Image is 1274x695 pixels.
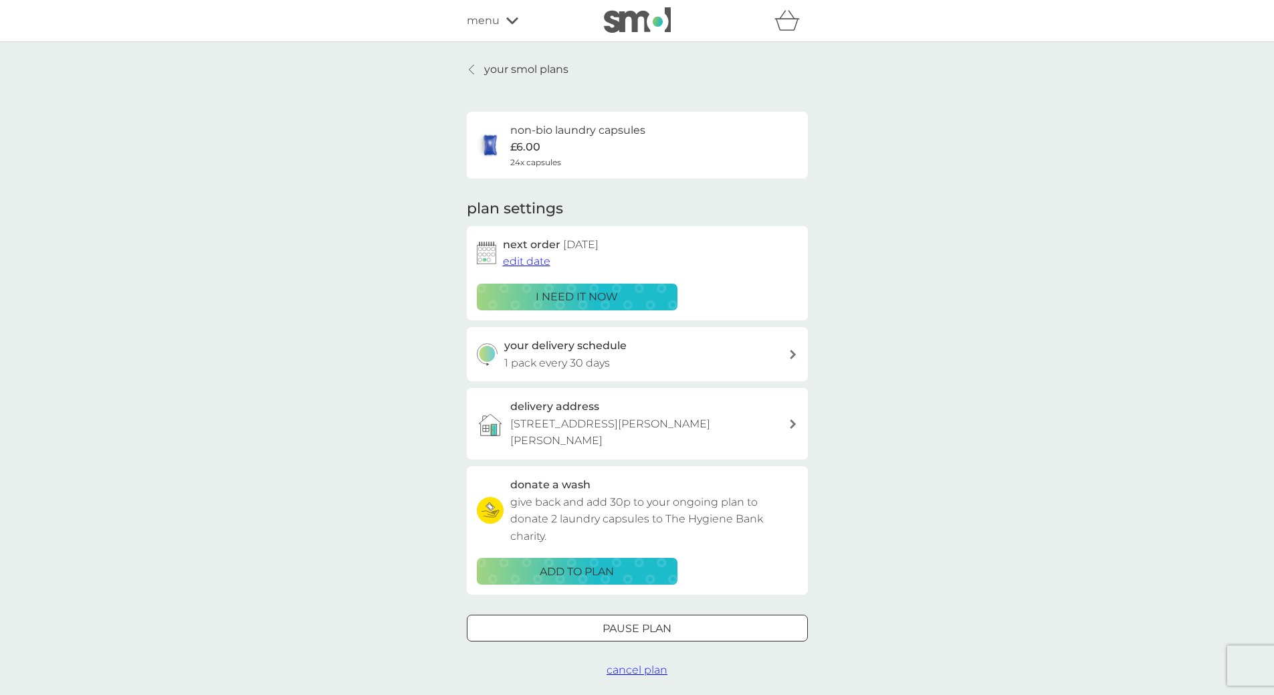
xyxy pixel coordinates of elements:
div: basket [774,7,808,34]
span: 24x capsules [510,156,561,169]
h2: plan settings [467,199,563,219]
button: i need it now [477,284,677,310]
p: Pause plan [603,620,671,637]
button: cancel plan [607,662,667,679]
span: [DATE] [563,238,599,251]
p: your smol plans [484,61,568,78]
span: edit date [503,255,550,268]
img: smol [604,7,671,33]
h3: donate a wash [510,476,591,494]
button: Pause plan [467,615,808,641]
p: 1 pack every 30 days [504,355,610,372]
img: non-bio laundry capsules [477,132,504,159]
h3: your delivery schedule [504,337,627,355]
h2: next order [503,236,599,254]
button: your delivery schedule1 pack every 30 days [467,327,808,381]
a: your smol plans [467,61,568,78]
h3: delivery address [510,398,599,415]
span: cancel plan [607,664,667,676]
p: £6.00 [510,138,540,156]
p: [STREET_ADDRESS][PERSON_NAME][PERSON_NAME] [510,415,788,450]
span: menu [467,12,500,29]
p: ADD TO PLAN [540,563,614,581]
p: give back and add 30p to your ongoing plan to donate 2 laundry capsules to The Hygiene Bank charity. [510,494,798,545]
button: edit date [503,253,550,270]
a: delivery address[STREET_ADDRESS][PERSON_NAME][PERSON_NAME] [467,388,808,460]
button: ADD TO PLAN [477,558,677,585]
h6: non-bio laundry capsules [510,122,645,139]
p: i need it now [536,288,618,306]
